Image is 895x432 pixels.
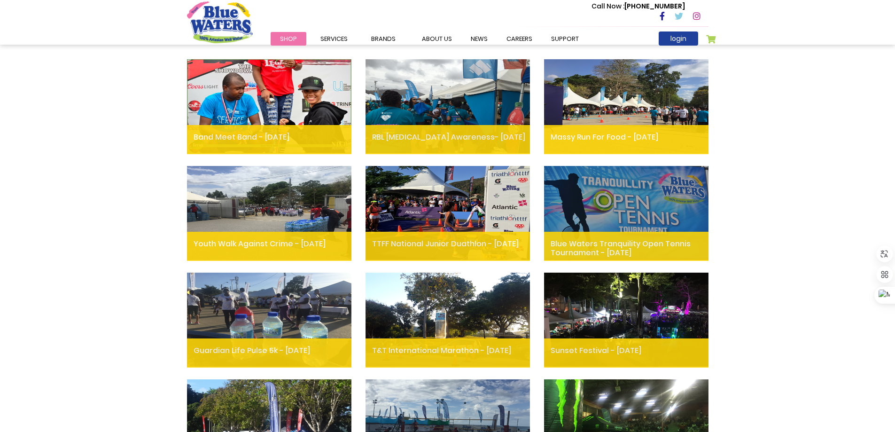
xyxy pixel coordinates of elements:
a: RBL [MEDICAL_DATA] Awareness- [DATE] [366,125,530,141]
img: Youth Walk Against Crime - Mar 23rd, 2016 [187,166,351,260]
a: TTFF National Junior Duathlon - [DATE] [366,232,530,248]
span: Call Now : [591,1,624,11]
img: Massy Run For Food - April 9th, 2016 [544,59,708,153]
a: Band Meet Band - [DATE] [187,125,351,141]
img: RBL Autism Awareness- April 30th, 2016 [366,59,530,153]
img: Blue Waters Tranquility Open Tennis Tournament - Feb 27th 2016 [544,166,708,260]
a: Youth Walk Against Crime - [DATE] [187,232,351,248]
img: T&T International Marathon - Jan 17th, 2016 [366,273,530,367]
img: TTFF National Junior Duathlon - Mar 13th, 2016 [366,166,530,260]
span: Brands [371,34,396,43]
a: login [659,31,698,46]
a: Guardian Life Pulse 5k - [DATE] [187,338,351,355]
a: careers [497,32,542,46]
a: Massy Run For Food - [DATE] [544,125,708,141]
p: [PHONE_NUMBER] [591,1,685,11]
a: T&T International Marathon - [DATE] [366,338,530,355]
a: Sunset Festival - [DATE] [544,338,708,355]
span: Services [320,34,348,43]
img: Sunset Festival - Dec 20th 2015 [544,273,708,367]
a: Blue Waters Tranquility Open Tennis Tournament - [DATE] [544,232,708,257]
img: Guardian Life Pulse 5k - Feb 27th, 2016 [187,273,351,367]
a: News [461,32,497,46]
a: support [542,32,588,46]
a: about us [412,32,461,46]
span: Shop [280,34,297,43]
a: store logo [187,1,253,43]
img: Band Meet Band - May 1st 2016 [187,59,351,153]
